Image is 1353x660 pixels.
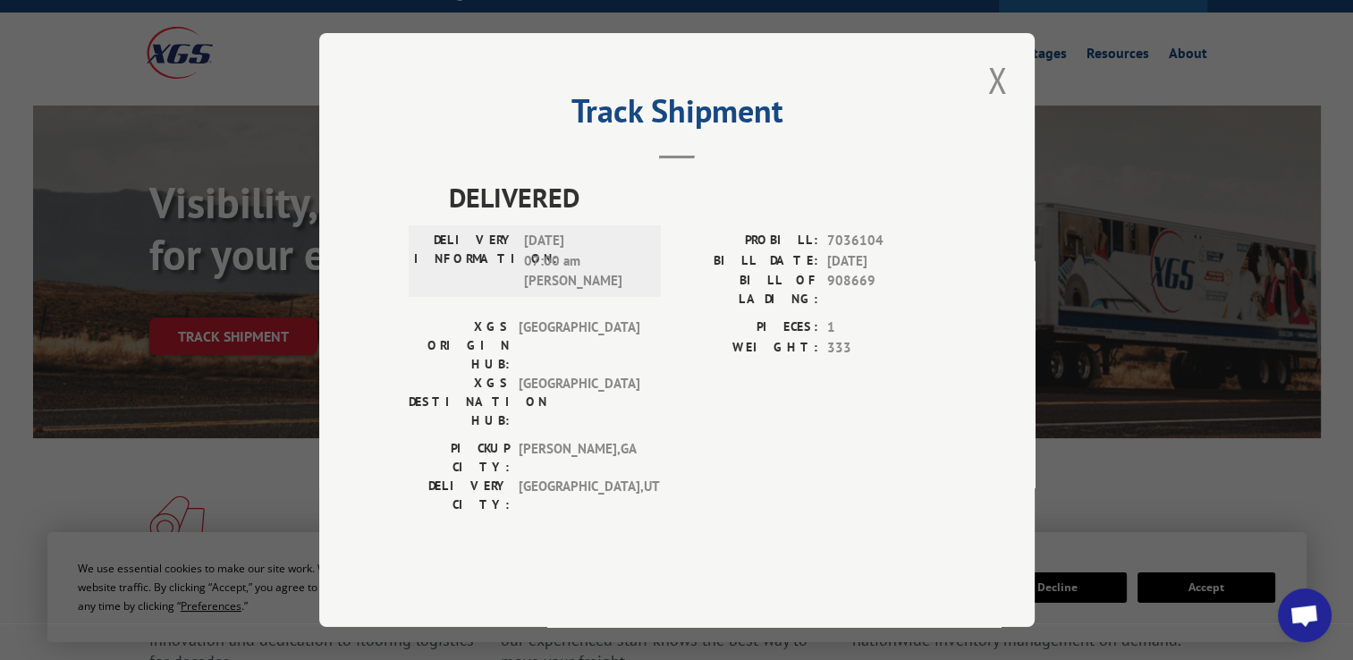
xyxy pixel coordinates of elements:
[519,439,639,477] span: [PERSON_NAME] , GA
[409,477,510,514] label: DELIVERY CITY:
[677,317,818,338] label: PIECES:
[519,317,639,374] span: [GEOGRAPHIC_DATA]
[677,337,818,358] label: WEIGHT:
[677,231,818,251] label: PROBILL:
[519,374,639,430] span: [GEOGRAPHIC_DATA]
[409,98,945,132] h2: Track Shipment
[677,250,818,271] label: BILL DATE:
[409,317,510,374] label: XGS ORIGIN HUB:
[982,55,1012,105] button: Close modal
[827,231,945,251] span: 7036104
[827,271,945,309] span: 908669
[449,177,945,217] span: DELIVERED
[519,477,639,514] span: [GEOGRAPHIC_DATA] , UT
[409,439,510,477] label: PICKUP CITY:
[524,231,645,292] span: [DATE] 07:00 am [PERSON_NAME]
[677,271,818,309] label: BILL OF LADING:
[414,231,515,292] label: DELIVERY INFORMATION:
[827,250,945,271] span: [DATE]
[827,337,945,358] span: 333
[1278,588,1332,642] a: Open chat
[827,317,945,338] span: 1
[409,374,510,430] label: XGS DESTINATION HUB:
